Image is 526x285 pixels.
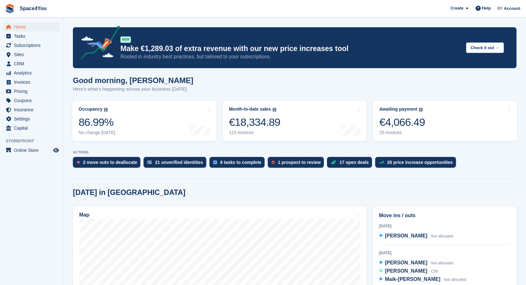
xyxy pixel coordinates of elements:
[72,101,216,141] a: Occupancy 86.99% No change [DATE]
[331,160,336,165] img: deal-1b604bf984904fb50ccaf53a9ad4b4a5d6e5aea283cecdc64d6e3604feb123c2.svg
[213,160,217,164] img: task-75834270c22a3079a89374b754ae025e5fb1db73e45f91037f5363f120a921f8.svg
[375,157,459,171] a: 20 price increase opportunities
[14,146,52,155] span: Online Store
[3,41,60,50] a: menu
[373,101,517,141] a: Awaiting payment €4,066.49 25 invoices
[73,86,193,93] p: Here's what's happening across your business [DATE]
[339,160,369,165] div: 17 open deals
[3,87,60,96] a: menu
[223,101,367,141] a: Month-to-date sales €18,334.89 123 invoices
[268,157,327,171] a: 1 prospect to review
[3,96,60,105] a: menu
[14,50,52,59] span: Sites
[379,212,510,219] h2: Move ins / outs
[229,130,280,135] div: 123 invoices
[14,23,52,31] span: Home
[209,157,268,171] a: 6 tasks to complete
[385,260,427,265] span: [PERSON_NAME]
[379,259,453,267] a: [PERSON_NAME] Not allocated
[379,130,425,135] div: 25 invoices
[482,5,491,11] span: Help
[120,36,131,43] div: NEW
[278,160,321,165] div: 1 prospect to review
[379,267,438,275] a: [PERSON_NAME] C56
[6,138,63,144] span: Storefront
[387,160,453,165] div: 20 price increase opportunities
[431,269,438,274] span: C56
[229,107,271,112] div: Month-to-date sales
[385,233,427,238] span: [PERSON_NAME]
[104,108,108,112] img: icon-info-grey-7440780725fd019a000dd9b08b2336e03edf1995a4989e88bcd33f0948082b44.svg
[3,105,60,114] a: menu
[52,146,60,154] a: Preview store
[14,32,52,41] span: Tasks
[5,4,15,13] img: stora-icon-8386f47178a22dfd0bd8f6a31ec36ba5ce8667c1dd55bd0f319d3a0aa187defe.svg
[14,68,52,77] span: Analytics
[73,150,516,154] p: ACTIONS
[83,160,137,165] div: 2 move outs to deallocate
[431,234,453,238] span: Not allocated
[272,160,275,164] img: prospect-51fa495bee0391a8d652442698ab0144808aea92771e9ea1ae160a38d050c398.svg
[155,160,203,165] div: 21 unverified identities
[3,114,60,123] a: menu
[73,188,185,197] h2: [DATE] in [GEOGRAPHIC_DATA]
[17,3,49,14] a: Space4You
[431,261,453,265] span: Not allocated
[79,116,115,129] div: 86.99%
[79,130,115,135] div: No change [DATE]
[229,116,280,129] div: €18,334.89
[14,78,52,87] span: Invoices
[379,250,510,256] div: [DATE]
[327,157,375,171] a: 17 open deals
[385,276,440,282] span: Maik-[PERSON_NAME]
[379,116,425,129] div: €4,066.49
[451,5,463,11] span: Create
[3,23,60,31] a: menu
[14,96,52,105] span: Coupons
[120,53,461,60] p: Rooted in industry best practices, but tailored to your subscriptions.
[379,161,384,164] img: price_increase_opportunities-93ffe204e8149a01c8c9dc8f82e8f89637d9d84a8eef4429ea346261dce0b2c0.svg
[144,157,209,171] a: 21 unverified identities
[14,41,52,50] span: Subscriptions
[497,5,503,11] img: Finn-Kristof Kausch
[3,124,60,133] a: menu
[147,160,152,164] img: verify_identity-adf6edd0f0f0b5bbfe63781bf79b02c33cf7c696d77639b501bdc392416b5a36.svg
[220,160,261,165] div: 6 tasks to complete
[14,105,52,114] span: Insurance
[3,59,60,68] a: menu
[3,146,60,155] a: menu
[385,268,427,274] span: [PERSON_NAME]
[3,78,60,87] a: menu
[379,232,453,240] a: [PERSON_NAME] Not allocated
[466,42,504,53] button: Check it out →
[14,59,52,68] span: CRM
[14,87,52,96] span: Pricing
[273,108,276,112] img: icon-info-grey-7440780725fd019a000dd9b08b2336e03edf1995a4989e88bcd33f0948082b44.svg
[120,44,461,53] p: Make €1,289.03 of extra revenue with our new price increases tool
[14,114,52,123] span: Settings
[379,275,466,284] a: Maik-[PERSON_NAME] Not allocated
[3,68,60,77] a: menu
[14,124,52,133] span: Capital
[79,212,89,218] h2: Map
[76,26,120,62] img: price-adjustments-announcement-icon-8257ccfd72463d97f412b2fc003d46551f7dbcb40ab6d574587a9cd5c0d94...
[444,277,466,282] span: Not allocated
[419,108,423,112] img: icon-info-grey-7440780725fd019a000dd9b08b2336e03edf1995a4989e88bcd33f0948082b44.svg
[79,107,102,112] div: Occupancy
[73,157,144,171] a: 2 move outs to deallocate
[77,160,80,164] img: move_outs_to_deallocate_icon-f764333ba52eb49d3ac5e1228854f67142a1ed5810a6f6cc68b1a99e826820c5.svg
[73,76,193,85] h1: Good morning, [PERSON_NAME]
[379,107,417,112] div: Awaiting payment
[3,50,60,59] a: menu
[3,32,60,41] a: menu
[379,223,510,229] div: [DATE]
[504,5,520,12] span: Account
